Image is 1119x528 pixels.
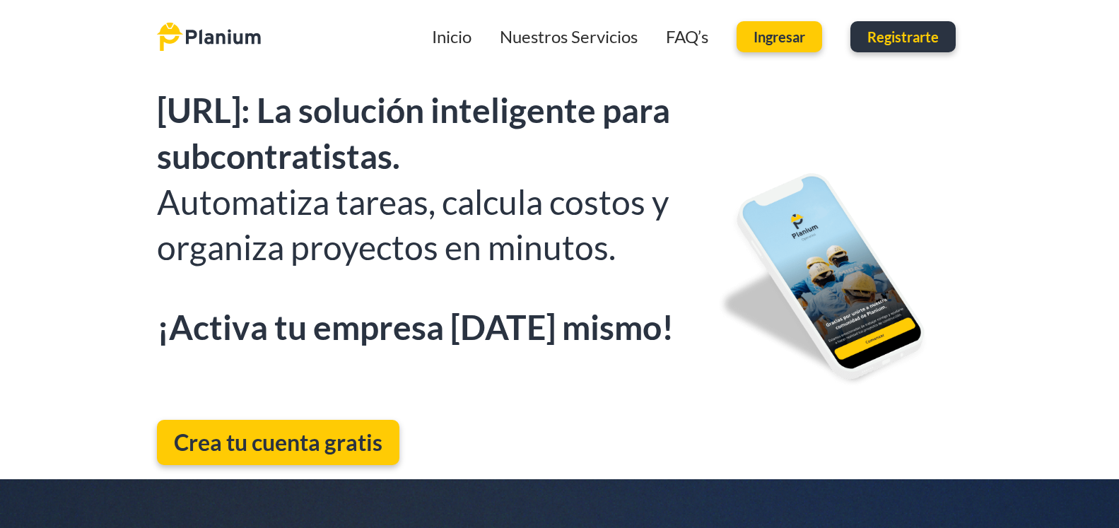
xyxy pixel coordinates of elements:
span: Registrarte [867,30,939,44]
a: Registrarte [850,21,956,52]
strong: ¡Activa tu empresa [DATE] mismo! [157,307,674,347]
a: Inicio [432,26,471,47]
a: FAQ’s [666,26,708,47]
span: Ingresar [754,30,805,44]
a: Ingresar [737,21,822,52]
h2: [URL]: La solución inteligente para subcontratistas. [157,88,685,180]
a: Nuestros Servicios [500,26,638,47]
a: Crea tu cuenta gratis [157,420,399,465]
h2: Automatiza tareas, calcula costos y organiza proyectos en minutos. [157,180,685,351]
span: Crea tu cuenta gratis [174,428,382,457]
